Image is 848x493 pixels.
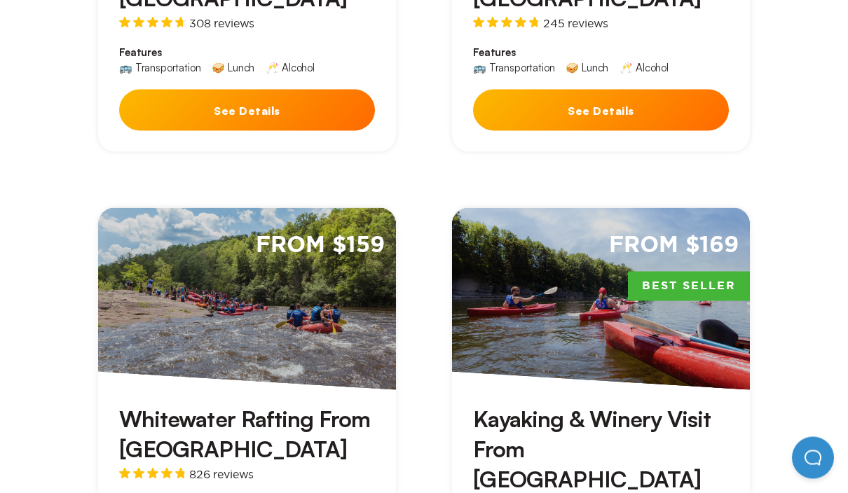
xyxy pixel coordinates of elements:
[566,62,608,73] div: 🥪 Lunch
[473,62,554,73] div: 🚌 Transportation
[256,230,385,261] span: From $159
[119,62,200,73] div: 🚌 Transportation
[119,404,375,464] h3: Whitewater Rafting From [GEOGRAPHIC_DATA]
[212,62,254,73] div: 🥪 Lunch
[620,62,669,73] div: 🥂 Alcohol
[266,62,315,73] div: 🥂 Alcohol
[119,90,375,131] button: See Details
[543,18,608,29] span: 245 reviews
[609,230,739,261] span: From $169
[189,18,254,29] span: 308 reviews
[189,468,254,480] span: 826 reviews
[119,46,375,60] span: Features
[473,90,729,131] button: See Details
[473,46,729,60] span: Features
[792,437,834,479] iframe: Help Scout Beacon - Open
[628,272,750,301] span: Best Seller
